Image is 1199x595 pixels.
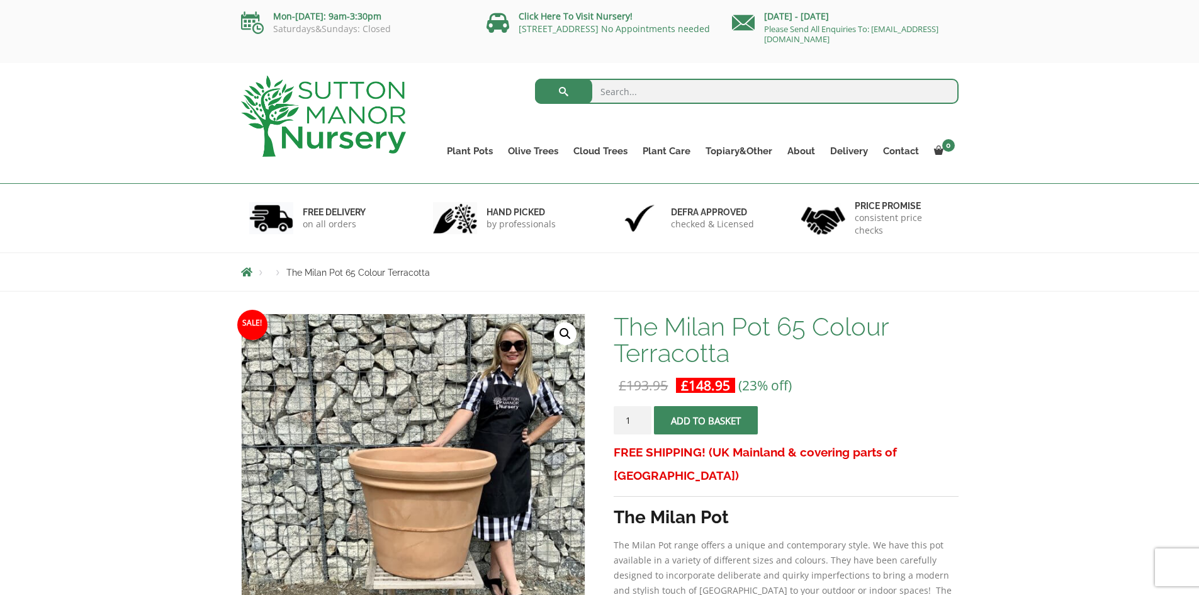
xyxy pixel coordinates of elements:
[671,207,754,218] h6: Defra approved
[855,200,950,212] h6: Price promise
[241,267,959,277] nav: Breadcrumbs
[614,507,729,528] strong: The Milan Pot
[303,218,366,230] p: on all orders
[519,23,710,35] a: [STREET_ADDRESS] No Appointments needed
[780,142,823,160] a: About
[698,142,780,160] a: Topiary&Other
[487,218,556,230] p: by professionals
[619,377,668,394] bdi: 193.95
[614,406,651,434] input: Product quantity
[241,9,468,24] p: Mon-[DATE]: 9am-3:30pm
[801,199,845,237] img: 4.jpg
[732,9,959,24] p: [DATE] - [DATE]
[855,212,950,237] p: consistent price checks
[554,322,577,345] a: View full-screen image gallery
[942,139,955,152] span: 0
[764,23,938,45] a: Please Send All Enquiries To: [EMAIL_ADDRESS][DOMAIN_NAME]
[286,268,430,278] span: The Milan Pot 65 Colour Terracotta
[519,10,633,22] a: Click Here To Visit Nursery!
[237,310,267,340] span: Sale!
[926,142,959,160] a: 0
[681,377,730,394] bdi: 148.95
[635,142,698,160] a: Plant Care
[619,377,626,394] span: £
[439,142,500,160] a: Plant Pots
[433,202,477,234] img: 2.jpg
[566,142,635,160] a: Cloud Trees
[614,314,958,366] h1: The Milan Pot 65 Colour Terracotta
[614,441,958,487] h3: FREE SHIPPING! (UK Mainland & covering parts of [GEOGRAPHIC_DATA])
[249,202,293,234] img: 1.jpg
[654,406,758,434] button: Add to basket
[875,142,926,160] a: Contact
[487,207,556,218] h6: hand picked
[241,24,468,34] p: Saturdays&Sundays: Closed
[241,76,406,157] img: logo
[671,218,754,230] p: checked & Licensed
[738,377,792,394] span: (23% off)
[681,377,689,394] span: £
[823,142,875,160] a: Delivery
[303,207,366,218] h6: FREE DELIVERY
[500,142,566,160] a: Olive Trees
[535,79,959,104] input: Search...
[617,202,661,234] img: 3.jpg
